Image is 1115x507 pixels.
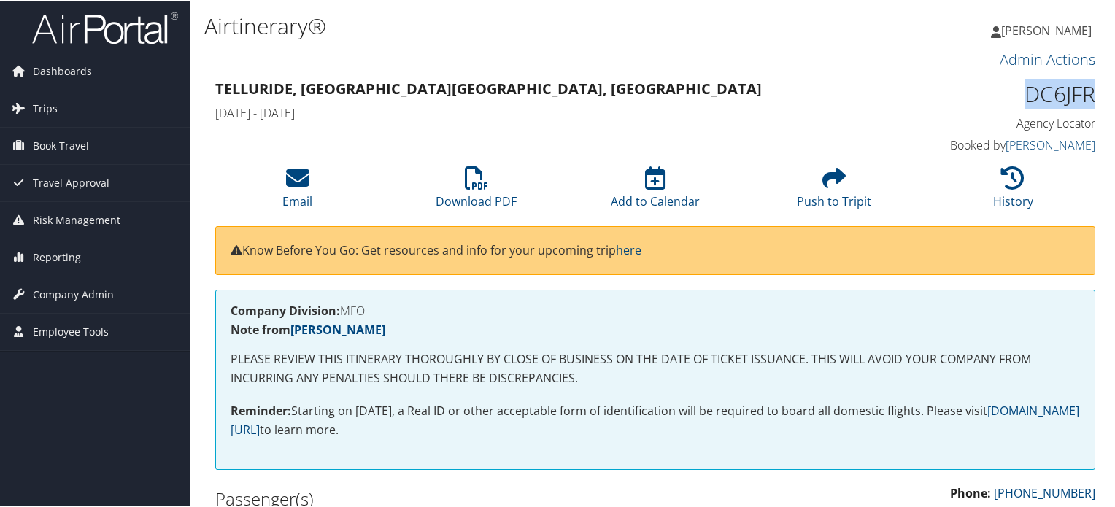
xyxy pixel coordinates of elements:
strong: Note from [231,320,385,336]
strong: Reminder: [231,401,291,417]
a: [PERSON_NAME] [991,7,1106,51]
strong: Company Division: [231,301,340,317]
p: PLEASE REVIEW THIS ITINERARY THOROUGHLY BY CLOSE OF BUSINESS ON THE DATE OF TICKET ISSUANCE. THIS... [231,349,1080,386]
h1: DC6JFR [892,77,1095,108]
span: Travel Approval [33,163,109,200]
strong: Telluride, [GEOGRAPHIC_DATA] [GEOGRAPHIC_DATA], [GEOGRAPHIC_DATA] [215,77,762,97]
a: [PERSON_NAME] [290,320,385,336]
span: [PERSON_NAME] [1001,21,1092,37]
p: Know Before You Go: Get resources and info for your upcoming trip [231,240,1080,259]
span: Company Admin [33,275,114,311]
a: Email [282,173,312,208]
span: Employee Tools [33,312,109,349]
a: Admin Actions [1000,48,1095,68]
span: Trips [33,89,58,125]
a: [PERSON_NAME] [1006,136,1095,152]
h4: Agency Locator [892,114,1095,130]
h4: MFO [231,303,1080,315]
a: History [993,173,1033,208]
a: [DOMAIN_NAME][URL] [231,401,1079,436]
a: here [616,241,641,257]
a: Push to Tripit [797,173,871,208]
a: [PHONE_NUMBER] [994,484,1095,500]
span: Risk Management [33,201,120,237]
p: Starting on [DATE], a Real ID or other acceptable form of identification will be required to boar... [231,400,1080,438]
span: Dashboards [33,52,92,88]
h1: Airtinerary® [204,9,806,40]
a: Download PDF [436,173,517,208]
span: Reporting [33,238,81,274]
span: Book Travel [33,126,89,163]
img: airportal-logo.png [32,9,178,44]
h4: Booked by [892,136,1095,152]
strong: Phone: [950,484,991,500]
h4: [DATE] - [DATE] [215,104,870,120]
a: Add to Calendar [611,173,700,208]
